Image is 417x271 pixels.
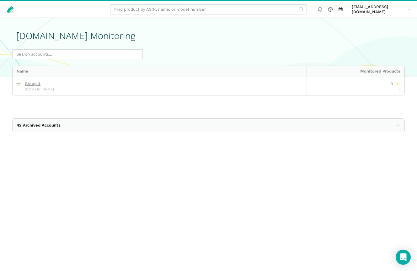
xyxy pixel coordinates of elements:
h1: [DOMAIN_NAME] Monitoring [16,31,135,41]
span: - [398,87,400,91]
div: 0 [391,81,400,86]
a: Group 4 [25,81,40,86]
span: [DOMAIN_NAME] [25,88,54,91]
span: 42 Archived Accounts [17,123,61,128]
button: 42 Archived Accounts [13,119,404,132]
input: Search accounts... [12,49,143,60]
input: Find product by ASIN, name, or model number [110,4,307,15]
a: [EMAIL_ADDRESS][DOMAIN_NAME] [350,3,413,16]
span: [EMAIL_ADDRESS][DOMAIN_NAME] [352,4,406,15]
div: Name [13,66,307,77]
div: Monitored Products [307,66,404,77]
div: Open Intercom Messenger [396,250,411,265]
